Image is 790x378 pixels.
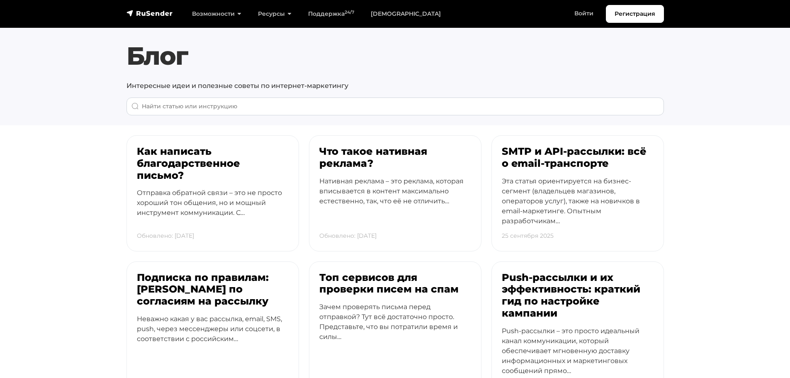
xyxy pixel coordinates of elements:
p: Зачем проверять письма перед отправкой? Тут всё достаточно просто. Представьте, что вы потратили ... [319,302,471,357]
img: RuSender [126,9,173,17]
input: When autocomplete results are available use up and down arrows to review and enter to go to the d... [126,98,664,115]
p: Интересные идеи и полезные советы по интернет-маркетингу [126,81,664,91]
p: Обновлено: [DATE] [319,227,377,244]
p: Эта статья ориентируется на бизнес-сегмент (владельцев магазинов, операторов услуг), также на нов... [502,176,654,241]
p: Отправка обратной связи – это не просто хороший тон общения, но и мощный инструмент коммуникации. С… [137,188,289,233]
img: Поиск [131,102,139,110]
p: Нативная реклама – это реклама, которая вписывается в контент максимально естественно, так, что е... [319,176,471,221]
p: 25 сентября 2025 [502,227,554,244]
h3: Как написать благодарственное письмо? [137,146,289,181]
a: Как написать благодарственное письмо? Отправка обратной связи – это не просто хороший тон общения... [126,135,299,251]
h3: Что такое нативная реклама? [319,146,471,170]
a: [DEMOGRAPHIC_DATA] [362,5,449,22]
h3: Push-рассылки и их эффективность: краткий гид по настройке кампании [502,272,654,319]
sup: 24/7 [345,10,354,15]
a: Войти [566,5,602,22]
a: Поддержка24/7 [300,5,362,22]
p: Неважно какая у вас рассылка, email, SMS, push, через мессенджеры или соцсети, в соответствии с р... [137,314,289,359]
a: Регистрация [606,5,664,23]
h1: Блог [126,41,664,71]
a: Возможности [184,5,250,22]
a: Что такое нативная реклама? Нативная реклама – это реклама, которая вписывается в контент максима... [309,135,481,251]
a: Ресурсы [250,5,300,22]
h3: SMTP и API-рассылки: всё о email‑транспорте [502,146,654,170]
a: SMTP и API-рассылки: всё о email‑транспорте Эта статья ориентируется на бизнес-сегмент (владельце... [491,135,664,251]
h3: Топ сервисов для проверки писем на спам [319,272,471,296]
p: Обновлено: [DATE] [137,227,194,244]
h3: Подписка по правилам: [PERSON_NAME] по согласиям на рассылку [137,272,289,307]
